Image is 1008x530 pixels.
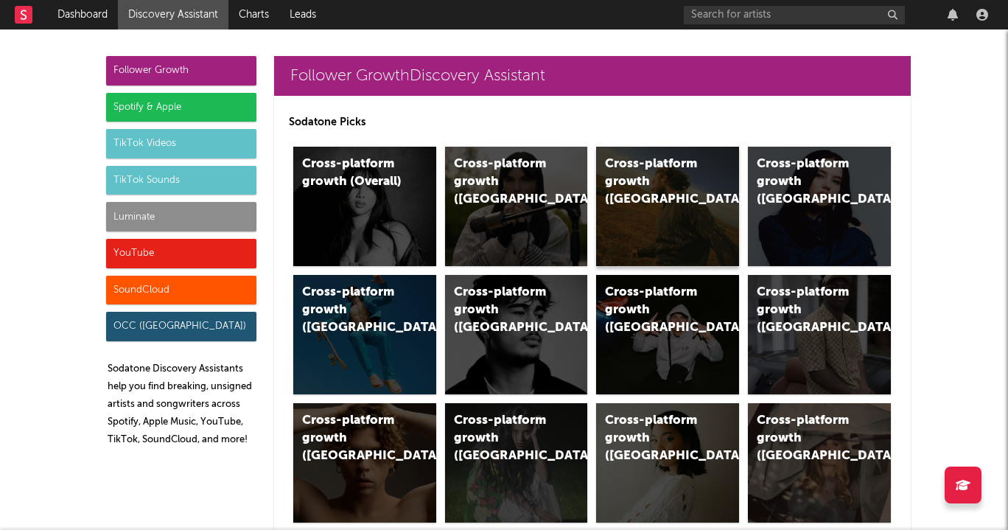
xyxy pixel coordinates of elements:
[293,275,436,394] a: Cross-platform growth ([GEOGRAPHIC_DATA])
[684,6,905,24] input: Search for artists
[106,239,256,268] div: YouTube
[748,147,891,266] a: Cross-platform growth ([GEOGRAPHIC_DATA])
[757,156,857,209] div: Cross-platform growth ([GEOGRAPHIC_DATA])
[454,412,554,465] div: Cross-platform growth ([GEOGRAPHIC_DATA])
[302,412,402,465] div: Cross-platform growth ([GEOGRAPHIC_DATA])
[289,114,896,131] p: Sodatone Picks
[454,284,554,337] div: Cross-platform growth ([GEOGRAPHIC_DATA])
[757,284,857,337] div: Cross-platform growth ([GEOGRAPHIC_DATA])
[757,412,857,465] div: Cross-platform growth ([GEOGRAPHIC_DATA])
[445,147,588,266] a: Cross-platform growth ([GEOGRAPHIC_DATA])
[293,147,436,266] a: Cross-platform growth (Overall)
[106,93,256,122] div: Spotify & Apple
[106,276,256,305] div: SoundCloud
[596,275,739,394] a: Cross-platform growth ([GEOGRAPHIC_DATA]/GSA)
[106,202,256,231] div: Luminate
[445,403,588,523] a: Cross-platform growth ([GEOGRAPHIC_DATA])
[274,56,911,96] a: Follower GrowthDiscovery Assistant
[302,284,402,337] div: Cross-platform growth ([GEOGRAPHIC_DATA])
[445,275,588,394] a: Cross-platform growth ([GEOGRAPHIC_DATA])
[106,56,256,86] div: Follower Growth
[302,156,402,191] div: Cross-platform growth (Overall)
[605,284,705,337] div: Cross-platform growth ([GEOGRAPHIC_DATA]/GSA)
[293,403,436,523] a: Cross-platform growth ([GEOGRAPHIC_DATA])
[106,129,256,158] div: TikTok Videos
[748,275,891,394] a: Cross-platform growth ([GEOGRAPHIC_DATA])
[106,312,256,341] div: OCC ([GEOGRAPHIC_DATA])
[106,166,256,195] div: TikTok Sounds
[605,156,705,209] div: Cross-platform growth ([GEOGRAPHIC_DATA])
[605,412,705,465] div: Cross-platform growth ([GEOGRAPHIC_DATA])
[596,403,739,523] a: Cross-platform growth ([GEOGRAPHIC_DATA])
[108,360,256,449] p: Sodatone Discovery Assistants help you find breaking, unsigned artists and songwriters across Spo...
[596,147,739,266] a: Cross-platform growth ([GEOGRAPHIC_DATA])
[454,156,554,209] div: Cross-platform growth ([GEOGRAPHIC_DATA])
[748,403,891,523] a: Cross-platform growth ([GEOGRAPHIC_DATA])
